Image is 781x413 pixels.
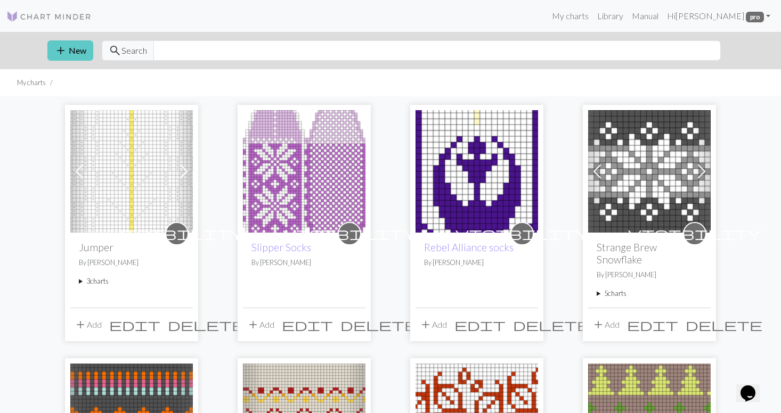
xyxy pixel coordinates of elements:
span: edit [282,317,333,332]
a: Manual [628,5,663,27]
button: Edit [278,315,337,335]
span: edit [627,317,678,332]
img: Strange Brew Snowflake [588,110,711,233]
i: private [628,223,761,244]
span: add [419,317,432,332]
span: visibility [110,225,243,242]
button: New [47,40,93,61]
span: edit [454,317,506,332]
img: Rebel Alliance socks [416,110,538,233]
a: Hi[PERSON_NAME] pro [663,5,775,27]
p: By [PERSON_NAME] [251,258,357,268]
i: Edit [454,318,506,331]
i: Edit [627,318,678,331]
i: private [455,223,589,244]
span: add [247,317,259,332]
button: Edit [105,315,164,335]
span: Search [121,44,147,57]
span: delete [686,317,762,332]
span: search [109,43,121,58]
a: Jumper [70,165,193,175]
img: Jumper [70,110,193,233]
i: private [110,223,243,244]
button: Delete [682,315,766,335]
iframe: chat widget [736,370,770,402]
button: Add [243,315,278,335]
button: Edit [623,315,682,335]
a: Library [593,5,628,27]
h2: Strange Brew Snowflake [597,241,702,266]
p: By [PERSON_NAME] [597,270,702,280]
button: Delete [164,315,248,335]
a: Strange Brew Snowflake [588,165,711,175]
span: add [74,317,87,332]
span: visibility [628,225,761,242]
span: edit [109,317,160,332]
img: Slipper Socks [243,110,365,233]
a: Rebel Alliance socks [424,241,514,253]
summary: 3charts [79,276,184,286]
summary: 5charts [597,288,702,299]
button: Add [416,315,451,335]
li: My charts [17,78,46,88]
a: My charts [548,5,593,27]
button: Add [70,315,105,335]
i: Edit [109,318,160,331]
button: Delete [337,315,421,335]
button: Delete [509,315,593,335]
img: Logo [6,10,92,23]
a: Slipper Socks [251,241,311,253]
span: add [54,43,67,58]
a: Rebel Alliance socks [416,165,538,175]
a: Slipper Socks [243,165,365,175]
i: Edit [282,318,333,331]
i: private [283,223,416,244]
span: delete [340,317,417,332]
span: pro [746,12,764,22]
p: By [PERSON_NAME] [79,258,184,268]
p: By [PERSON_NAME] [424,258,530,268]
span: add [592,317,605,332]
h2: Jumper [79,241,184,253]
button: Add [588,315,623,335]
span: visibility [283,225,416,242]
span: delete [513,317,590,332]
button: Edit [451,315,509,335]
span: visibility [455,225,589,242]
span: delete [168,317,245,332]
